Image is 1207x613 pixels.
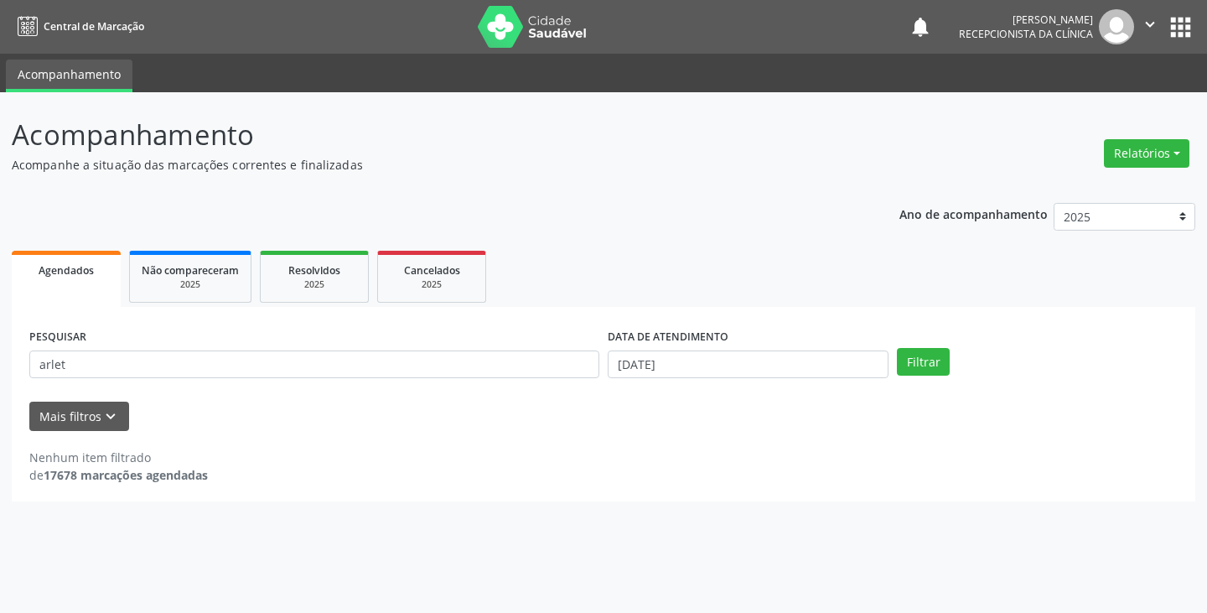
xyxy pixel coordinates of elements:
[608,351,888,379] input: Selecione um intervalo
[404,263,460,278] span: Cancelados
[1141,15,1159,34] i: 
[959,27,1093,41] span: Recepcionista da clínica
[12,114,840,156] p: Acompanhamento
[39,263,94,278] span: Agendados
[959,13,1093,27] div: [PERSON_NAME]
[1104,139,1189,168] button: Relatórios
[897,348,950,377] button: Filtrar
[101,408,120,426] i: keyboard_arrow_down
[44,467,208,483] strong: 17678 marcações agendadas
[12,13,144,40] a: Central de Marcação
[29,325,86,351] label: PESQUISAR
[272,278,356,291] div: 2025
[1166,13,1195,42] button: apps
[390,278,474,291] div: 2025
[6,60,132,92] a: Acompanhamento
[29,402,129,431] button: Mais filtroskeyboard_arrow_down
[608,325,728,351] label: DATA DE ATENDIMENTO
[12,156,840,174] p: Acompanhe a situação das marcações correntes e finalizadas
[909,15,932,39] button: notifications
[29,351,599,379] input: Nome, CNS
[288,263,340,278] span: Resolvidos
[44,19,144,34] span: Central de Marcação
[1134,9,1166,44] button: 
[1099,9,1134,44] img: img
[142,278,239,291] div: 2025
[29,449,208,466] div: Nenhum item filtrado
[29,466,208,484] div: de
[142,263,239,278] span: Não compareceram
[899,203,1048,224] p: Ano de acompanhamento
